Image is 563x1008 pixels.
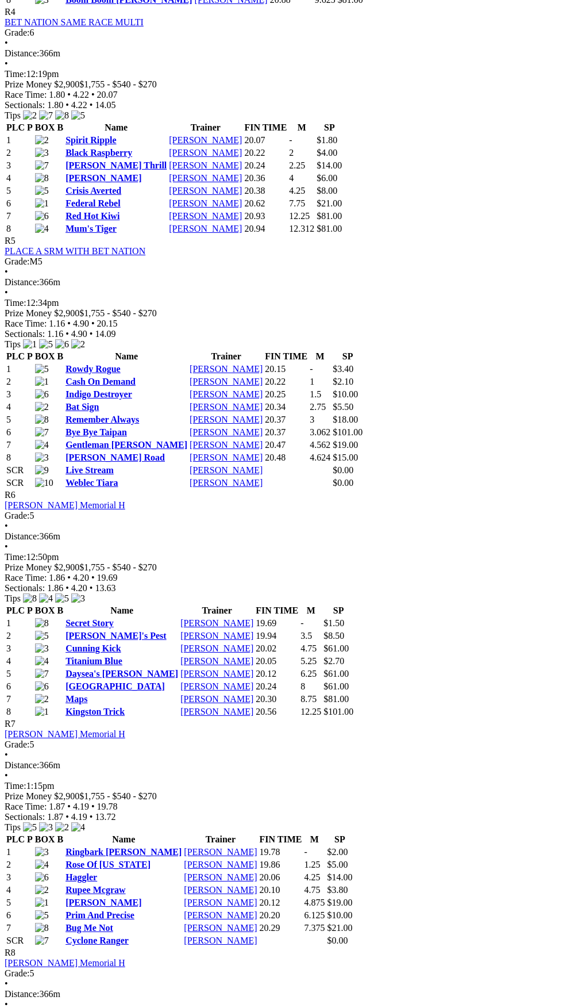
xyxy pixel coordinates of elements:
th: Name [65,122,167,133]
span: 4.22 [73,90,89,99]
td: 19.94 [255,630,299,642]
a: [PERSON_NAME] [169,135,242,145]
img: 3 [35,148,49,158]
div: 12:34pm [5,298,558,308]
td: 20.94 [244,223,287,235]
td: 3 [6,389,33,400]
a: Secret Story [65,618,114,628]
a: [PERSON_NAME] [180,643,253,653]
span: R6 [5,490,16,500]
span: $18.00 [333,415,358,424]
td: SCR [6,477,33,489]
span: • [65,329,69,339]
span: $1,755 - $540 - $270 [79,308,157,318]
a: Bug Me Not [65,923,113,933]
a: [PERSON_NAME] [180,669,253,679]
span: $0.00 [333,478,353,488]
span: • [91,90,95,99]
span: • [91,573,95,582]
td: 6 [6,427,33,438]
a: [PERSON_NAME] [184,923,257,933]
img: 7 [35,936,49,946]
span: 1.86 [47,583,63,593]
span: B [57,351,63,361]
span: 1.16 [47,329,63,339]
span: • [90,100,93,110]
span: $1,755 - $540 - $270 [79,79,157,89]
td: 20.37 [264,427,308,438]
a: [PERSON_NAME] [65,173,141,183]
span: • [5,267,8,277]
img: 5 [35,910,49,921]
td: 19.69 [255,618,299,629]
span: Tips [5,593,21,603]
a: [PERSON_NAME] [169,173,242,183]
span: Tips [5,110,21,120]
span: R4 [5,7,16,17]
img: 4 [35,440,49,450]
a: Cunning Kick [65,643,121,653]
span: $81.00 [317,211,342,221]
span: PLC [6,122,25,132]
img: 1 [35,707,49,717]
span: 4.20 [71,583,87,593]
span: 1.86 [49,573,65,582]
span: B [57,122,63,132]
a: Cyclone Ranger [65,936,129,945]
text: 4 [289,173,294,183]
td: 20.24 [244,160,287,171]
span: • [65,100,69,110]
span: $14.00 [317,160,342,170]
a: Rose Of [US_STATE] [65,860,151,869]
span: $0.00 [333,465,353,475]
td: 1 [6,135,33,146]
text: 3 [310,415,314,424]
th: FIN TIME [255,605,299,616]
span: 4.20 [73,573,89,582]
span: $101.00 [333,427,363,437]
a: Kingston Trick [65,707,125,716]
text: 2.75 [310,402,326,412]
a: [PERSON_NAME] Memorial H [5,500,125,510]
img: 2 [23,110,37,121]
span: Sectionals: [5,329,45,339]
span: • [5,521,8,531]
th: Trainer [168,122,242,133]
span: $21.00 [317,198,342,208]
img: 3 [35,453,49,463]
span: PLC [6,351,25,361]
img: 6 [35,389,49,400]
a: [PERSON_NAME] [190,364,263,374]
div: 5 [5,511,558,521]
a: [PERSON_NAME] [184,936,257,945]
td: 5 [6,185,33,197]
img: 2 [35,885,49,895]
img: 4 [71,822,85,833]
a: [PERSON_NAME] [190,440,263,450]
td: 1 [6,363,33,375]
a: [PERSON_NAME] Thrill [65,160,167,170]
td: 20.47 [264,439,308,451]
span: 4.90 [71,329,87,339]
span: Race Time: [5,573,47,582]
span: $1.80 [317,135,337,145]
a: Ringbark [PERSON_NAME] [65,847,182,857]
a: [PERSON_NAME] [169,224,242,233]
td: 20.15 [264,363,308,375]
a: [PERSON_NAME] [169,211,242,221]
a: [PERSON_NAME] Memorial H [5,729,125,739]
img: 8 [55,110,69,121]
a: [PERSON_NAME] [190,377,263,386]
a: [GEOGRAPHIC_DATA] [65,681,165,691]
img: 8 [23,593,37,604]
a: BET NATION SAME RACE MULTI [5,17,144,27]
span: $4.00 [317,148,337,158]
img: 3 [35,847,49,857]
td: 2 [6,630,33,642]
span: $3.40 [333,364,353,374]
img: 1 [35,198,49,209]
td: 8 [6,223,33,235]
span: • [90,329,93,339]
a: [PERSON_NAME] [184,885,257,895]
td: 20.34 [264,401,308,413]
